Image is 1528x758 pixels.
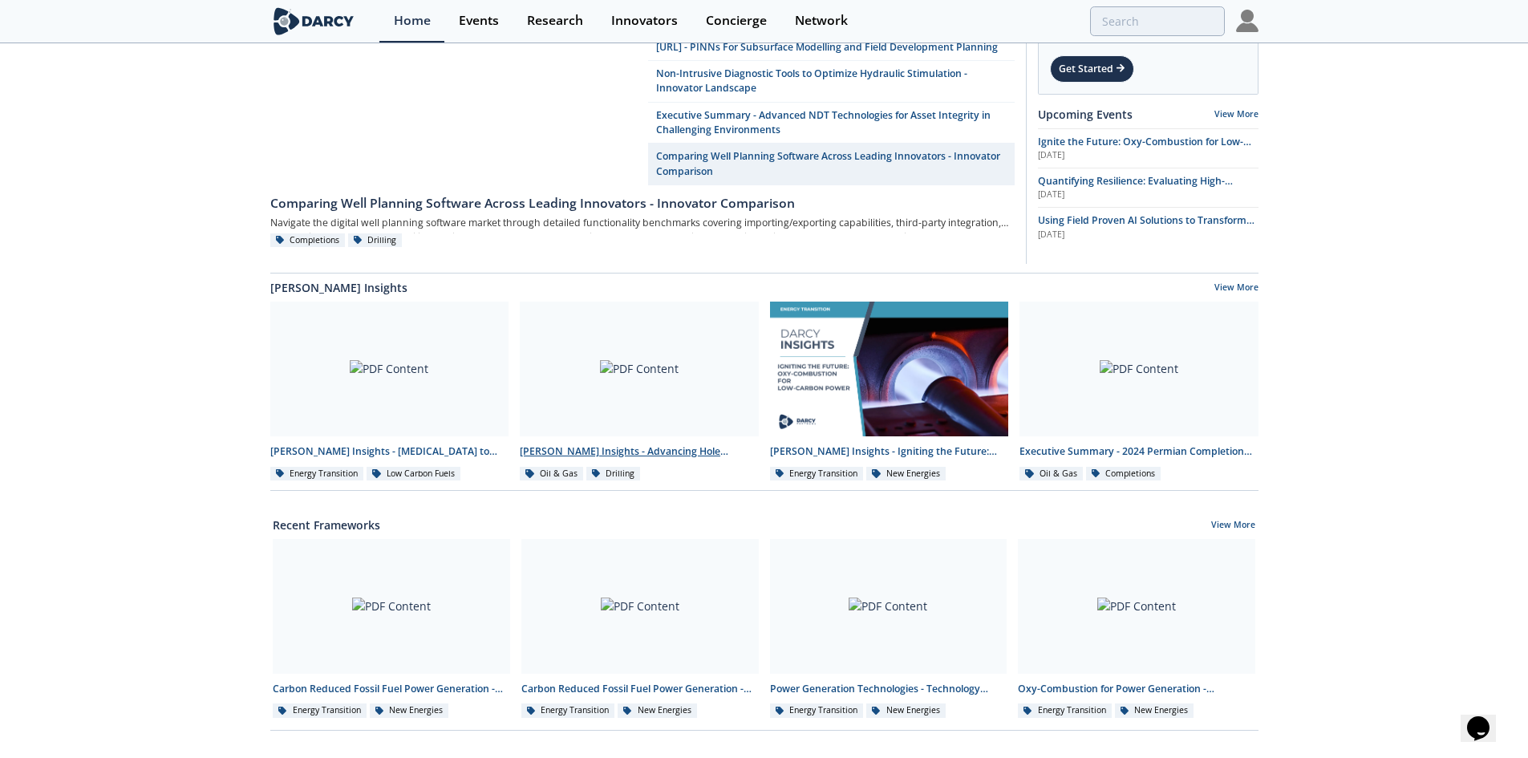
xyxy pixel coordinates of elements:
[764,539,1013,719] a: PDF Content Power Generation Technologies - Technology Landscape Energy Transition New Energies
[770,467,864,481] div: Energy Transition
[1236,10,1258,32] img: Profile
[1214,282,1258,296] a: View More
[764,302,1015,482] a: Darcy Insights - Igniting the Future: Oxy-Combustion for Low-carbon power preview [PERSON_NAME] I...
[520,467,583,481] div: Oil & Gas
[1211,519,1255,533] a: View More
[265,302,515,482] a: PDF Content [PERSON_NAME] Insights - [MEDICAL_DATA] to Gasoline (EtG) - General Overview Energy T...
[1038,174,1233,202] span: Quantifying Resilience: Evaluating High-Impact, Low-Frequency (HILF) Events
[270,7,358,35] img: logo-wide.svg
[1038,106,1133,123] a: Upcoming Events
[1214,108,1258,120] a: View More
[648,34,1015,61] a: [URL] - PINNs For Subsurface Modelling and Field Development Planning
[1038,229,1258,241] div: [DATE]
[618,703,697,718] div: New Energies
[459,14,499,27] div: Events
[1012,539,1261,719] a: PDF Content Oxy-Combustion for Power Generation - Innovator Comparison Energy Transition New Ener...
[270,213,1015,233] div: Navigate the digital well planning software market through detailed functionality benchmarks cove...
[514,302,764,482] a: PDF Content [PERSON_NAME] Insights - Advancing Hole Cleaning with Automated Cuttings Monitoring O...
[270,185,1015,213] a: Comparing Well Planning Software Across Leading Innovators - Innovator Comparison
[648,61,1015,103] a: Non-Intrusive Diagnostic Tools to Optimize Hydraulic Stimulation - Innovator Landscape
[273,703,367,718] div: Energy Transition
[1115,703,1194,718] div: New Energies
[795,14,848,27] div: Network
[273,517,380,533] a: Recent Frameworks
[270,279,407,296] a: [PERSON_NAME] Insights
[367,467,460,481] div: Low Carbon Fuels
[770,682,1007,696] div: Power Generation Technologies - Technology Landscape
[520,444,759,459] div: [PERSON_NAME] Insights - Advancing Hole Cleaning with Automated Cuttings Monitoring
[1038,174,1258,201] a: Quantifying Resilience: Evaluating High-Impact, Low-Frequency (HILF) Events [DATE]
[270,233,346,248] div: Completions
[1038,149,1258,162] div: [DATE]
[1038,213,1258,241] a: Using Field Proven AI Solutions to Transform Safety Programs [DATE]
[270,467,364,481] div: Energy Transition
[1018,703,1112,718] div: Energy Transition
[1461,694,1512,742] iframe: chat widget
[1014,302,1264,482] a: PDF Content Executive Summary - 2024 Permian Completion Design Roundtable - [US_STATE][GEOGRAPHIC...
[1038,135,1251,163] span: Ignite the Future: Oxy-Combustion for Low-Carbon Power
[706,14,767,27] div: Concierge
[1018,682,1255,696] div: Oxy-Combustion for Power Generation - Innovator Comparison
[1038,135,1258,162] a: Ignite the Future: Oxy-Combustion for Low-Carbon Power [DATE]
[270,444,509,459] div: [PERSON_NAME] Insights - [MEDICAL_DATA] to Gasoline (EtG) - General Overview
[521,682,759,696] div: Carbon Reduced Fossil Fuel Power Generation - Technology Landscape
[611,14,678,27] div: Innovators
[1038,213,1254,241] span: Using Field Proven AI Solutions to Transform Safety Programs
[1019,444,1258,459] div: Executive Summary - 2024 Permian Completion Design Roundtable - [US_STATE][GEOGRAPHIC_DATA]
[1050,55,1134,83] div: Get Started
[648,144,1015,185] a: Comparing Well Planning Software Across Leading Innovators - Innovator Comparison
[866,703,946,718] div: New Energies
[270,194,1015,213] div: Comparing Well Planning Software Across Leading Innovators - Innovator Comparison
[394,14,431,27] div: Home
[273,682,510,696] div: Carbon Reduced Fossil Fuel Power Generation - Innovator Landscape
[1086,467,1161,481] div: Completions
[1090,6,1225,36] input: Advanced Search
[586,467,641,481] div: Drilling
[1019,467,1083,481] div: Oil & Gas
[527,14,583,27] div: Research
[516,539,764,719] a: PDF Content Carbon Reduced Fossil Fuel Power Generation - Technology Landscape Energy Transition ...
[267,539,516,719] a: PDF Content Carbon Reduced Fossil Fuel Power Generation - Innovator Landscape Energy Transition N...
[521,703,615,718] div: Energy Transition
[770,444,1009,459] div: [PERSON_NAME] Insights - Igniting the Future: Oxy-Combustion for Low-carbon power
[648,103,1015,144] a: Executive Summary - Advanced NDT Technologies for Asset Integrity in Challenging Environments
[348,233,403,248] div: Drilling
[770,703,864,718] div: Energy Transition
[370,703,449,718] div: New Energies
[1038,188,1258,201] div: [DATE]
[866,467,946,481] div: New Energies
